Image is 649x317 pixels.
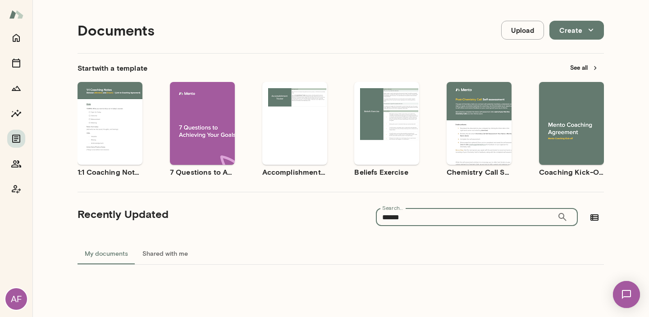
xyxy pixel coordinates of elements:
[539,167,604,177] h6: Coaching Kick-Off | Coaching Agreement
[135,243,195,264] button: Shared with me
[9,6,23,23] img: Mento
[565,61,604,75] button: See all
[7,29,25,47] button: Home
[78,243,604,264] div: documents tabs
[549,21,604,40] button: Create
[7,54,25,72] button: Sessions
[78,167,142,177] h6: 1:1 Coaching Notes
[262,167,327,177] h6: Accomplishment Tracker
[78,207,169,221] h5: Recently Updated
[78,22,155,39] h4: Documents
[501,21,544,40] button: Upload
[170,167,235,177] h6: 7 Questions to Achieving Your Goals
[78,243,135,264] button: My documents
[5,288,27,310] div: AF
[382,204,403,212] label: Search...
[7,104,25,122] button: Insights
[7,180,25,198] button: Coach app
[354,167,419,177] h6: Beliefs Exercise
[447,167,512,177] h6: Chemistry Call Self-Assessment [Coaches only]
[7,155,25,173] button: Members
[78,63,147,73] h6: Start with a template
[7,130,25,148] button: Documents
[7,79,25,97] button: Growth Plan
